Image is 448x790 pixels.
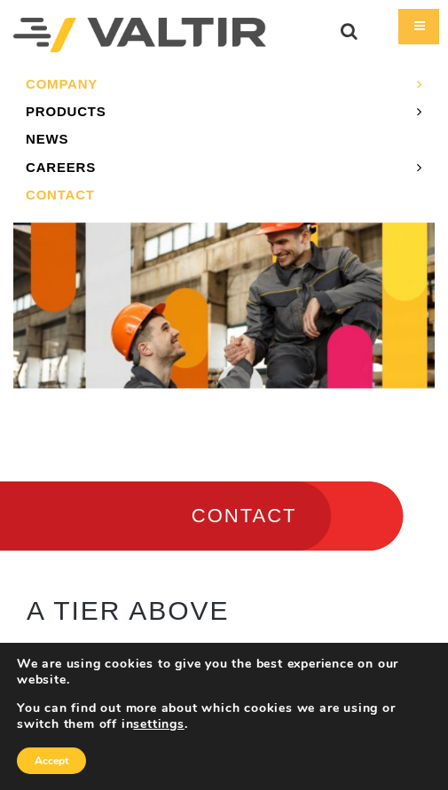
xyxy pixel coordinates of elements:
[13,18,266,52] img: Valtir
[13,153,435,181] a: CAREERS
[27,639,391,657] strong: Looking for help with a project? We’re on it.
[27,596,400,625] h2: A TIER ABOVE
[13,70,435,98] a: COMPANY
[133,716,184,732] button: settings
[17,700,435,732] p: You can find out more about which cookies we are using or switch them off in .
[13,181,435,208] a: CONTACT
[13,125,435,153] a: NEWS
[13,98,435,125] a: PRODUCTS
[17,656,435,688] p: We are using cookies to give you the best experience on our website.
[398,9,439,44] div: Menu
[13,223,435,389] img: Contact_1
[17,747,86,774] button: Accept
